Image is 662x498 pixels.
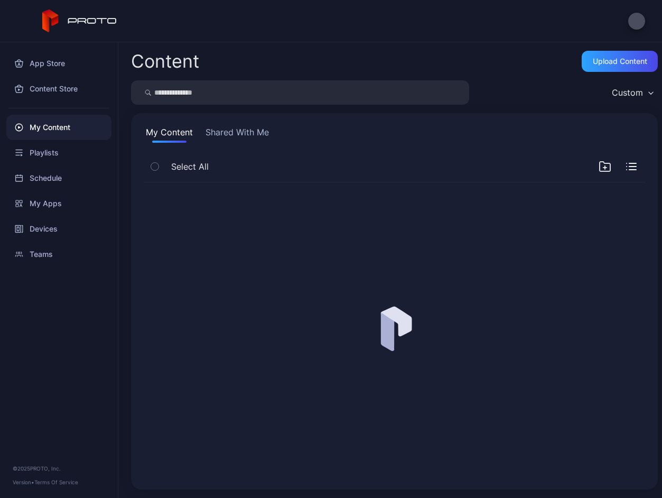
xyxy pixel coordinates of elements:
[6,76,111,102] a: Content Store
[6,51,111,76] a: App Store
[6,216,111,242] a: Devices
[131,52,199,70] div: Content
[6,165,111,191] a: Schedule
[6,191,111,216] a: My Apps
[6,140,111,165] a: Playlists
[593,57,647,66] div: Upload Content
[6,242,111,267] a: Teams
[34,479,78,485] a: Terms Of Service
[144,126,195,143] button: My Content
[13,464,105,473] div: © 2025 PROTO, Inc.
[13,479,34,485] span: Version •
[607,80,658,105] button: Custom
[6,115,111,140] a: My Content
[612,87,643,98] div: Custom
[203,126,271,143] button: Shared With Me
[582,51,658,72] button: Upload Content
[171,160,209,173] span: Select All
